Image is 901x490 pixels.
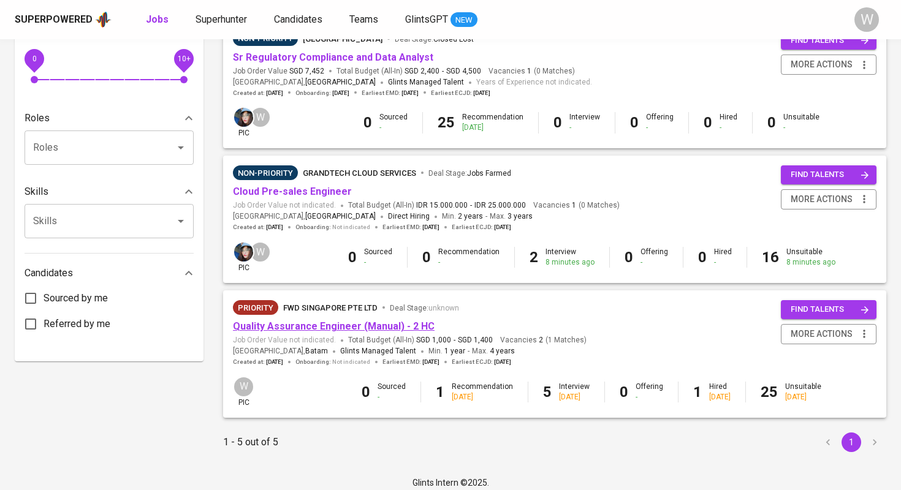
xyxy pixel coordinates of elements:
[472,347,515,355] span: Max.
[388,212,430,221] span: Direct Hiring
[530,249,538,266] b: 2
[494,358,511,366] span: [DATE]
[428,304,459,312] span: unknown
[172,213,189,230] button: Open
[714,257,732,268] div: -
[362,89,419,97] span: Earliest EMD :
[233,66,324,77] span: Job Order Value
[646,112,674,133] div: Offering
[462,123,523,133] div: [DATE]
[428,347,465,355] span: Min.
[422,358,439,366] span: [DATE]
[266,89,283,97] span: [DATE]
[762,249,779,266] b: 16
[378,392,406,402] div: -
[25,106,194,130] div: Roles
[569,112,600,133] div: Interview
[791,34,869,48] span: find talents
[196,13,247,25] span: Superhunter
[295,223,370,232] span: Onboarding :
[348,249,357,266] b: 0
[646,123,674,133] div: -
[489,66,575,77] span: Vacancies ( 0 Matches )
[340,347,416,355] span: Glints Managed Talent
[233,320,435,332] a: Quality Assurance Engineer (Manual) - 2 HC
[233,376,254,398] div: W
[428,169,511,178] span: Deal Stage :
[467,169,511,178] span: Jobs Farmed
[25,184,48,199] p: Skills
[569,123,600,133] div: -
[474,200,526,211] span: IDR 25.000.000
[233,223,283,232] span: Created at :
[364,257,392,268] div: -
[458,212,483,221] span: 2 years
[234,243,253,262] img: diazagista@glints.com
[295,358,370,366] span: Onboarding :
[781,165,876,184] button: find talents
[390,304,459,312] span: Deal Stage :
[781,189,876,209] button: more actions
[332,358,370,366] span: Not indicated
[25,261,194,285] div: Candidates
[382,223,439,232] span: Earliest EMD :
[379,112,408,133] div: Sourced
[709,382,731,402] div: Hired
[508,212,533,221] span: 3 years
[44,291,108,306] span: Sourced by me
[470,200,472,211] span: -
[546,247,595,268] div: Interview
[349,12,381,28] a: Teams
[767,114,776,131] b: 0
[146,12,171,28] a: Jobs
[490,212,533,221] span: Max.
[537,335,543,345] span: 2
[305,345,328,358] span: Batam
[336,66,481,77] span: Total Budget (All-In)
[714,247,732,268] div: Hired
[405,12,477,28] a: GlintsGPT NEW
[641,247,668,268] div: Offering
[450,14,477,26] span: NEW
[490,347,515,355] span: 4 years
[348,200,526,211] span: Total Budget (All-In)
[233,376,254,408] div: pic
[233,358,283,366] span: Created at :
[636,392,663,402] div: -
[559,382,590,402] div: Interview
[786,247,835,268] div: Unsuitable
[25,179,194,204] div: Skills
[791,192,853,207] span: more actions
[416,200,468,211] span: IDR 15.000.000
[146,13,169,25] b: Jobs
[442,66,444,77] span: -
[233,241,254,273] div: pic
[172,139,189,156] button: Open
[630,114,639,131] b: 0
[546,257,595,268] div: 8 minutes ago
[363,114,372,131] b: 0
[266,223,283,232] span: [DATE]
[854,7,879,32] div: W
[95,10,112,29] img: app logo
[332,223,370,232] span: Not indicated
[364,247,392,268] div: Sourced
[196,12,249,28] a: Superhunter
[543,383,552,401] b: 5
[452,223,511,232] span: Earliest ECJD :
[32,54,36,62] span: 0
[233,167,298,179] span: Non-Priority
[620,383,628,401] b: 0
[781,324,876,344] button: more actions
[791,168,869,182] span: find talents
[332,89,349,97] span: [DATE]
[401,89,419,97] span: [DATE]
[233,107,254,138] div: pic
[233,300,278,315] div: New Job received from Demand Team
[485,211,487,223] span: -
[553,114,562,131] b: 0
[438,247,500,268] div: Recommendation
[378,382,406,402] div: Sourced
[458,335,493,345] span: SGD 1,400
[641,257,668,268] div: -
